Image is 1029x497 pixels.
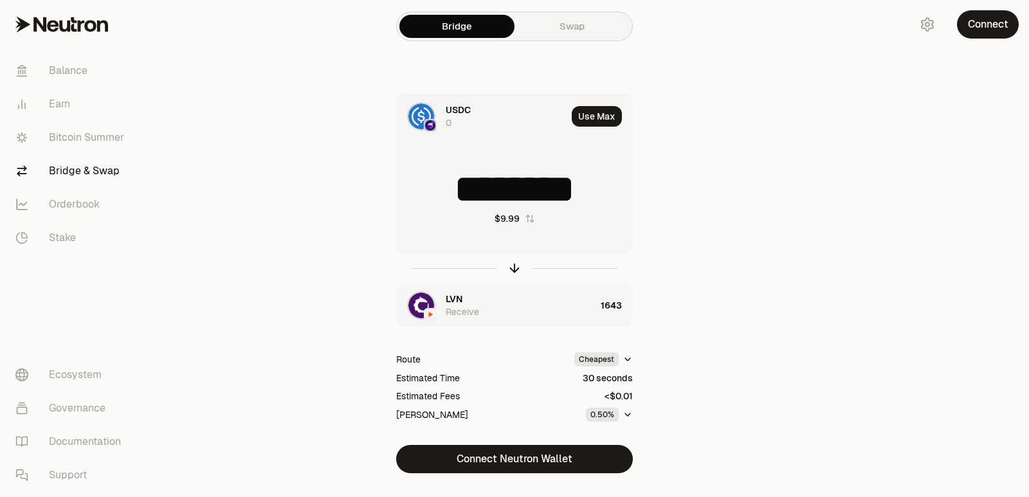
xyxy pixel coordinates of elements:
button: LVN LogoNeutron LogoNeutron LogoLVNReceive1643 [397,284,632,327]
div: 30 seconds [583,372,633,384]
a: Swap [514,15,630,38]
a: Governance [5,392,139,425]
button: 0.50% [586,408,633,422]
a: Documentation [5,425,139,458]
div: 0 [446,116,451,129]
a: Support [5,458,139,492]
a: Ecosystem [5,358,139,392]
a: Bridge [399,15,514,38]
div: $9.99 [495,212,520,225]
div: 0.50% [586,408,619,422]
button: Connect [957,10,1019,39]
img: USDC Logo [408,104,434,129]
img: LVN Logo [408,293,434,318]
button: Connect Neutron Wallet [396,445,633,473]
div: Cheapest [574,352,619,366]
div: Estimated Fees [396,390,460,402]
a: Bitcoin Summer [5,121,139,154]
div: Estimated Time [396,372,460,384]
button: Use Max [572,106,622,127]
div: Route [396,353,421,366]
a: Earn [5,87,139,121]
button: Cheapest [574,352,633,366]
div: [PERSON_NAME] [396,408,468,421]
div: LVN LogoNeutron LogoNeutron LogoLVNReceive [397,284,596,327]
div: USDC LogoOsmosis LogoOsmosis LogoUSDC0 [397,95,567,138]
img: Osmosis Logo [425,120,435,131]
div: <$0.01 [605,390,633,402]
span: USDC [446,104,471,116]
a: Orderbook [5,188,139,221]
a: Stake [5,221,139,255]
a: Bridge & Swap [5,154,139,188]
img: Neutron Logo [425,309,435,320]
button: $9.99 [495,212,535,225]
div: Receive [446,305,479,318]
div: 1643 [601,284,632,327]
span: LVN [446,293,462,305]
a: Balance [5,54,139,87]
